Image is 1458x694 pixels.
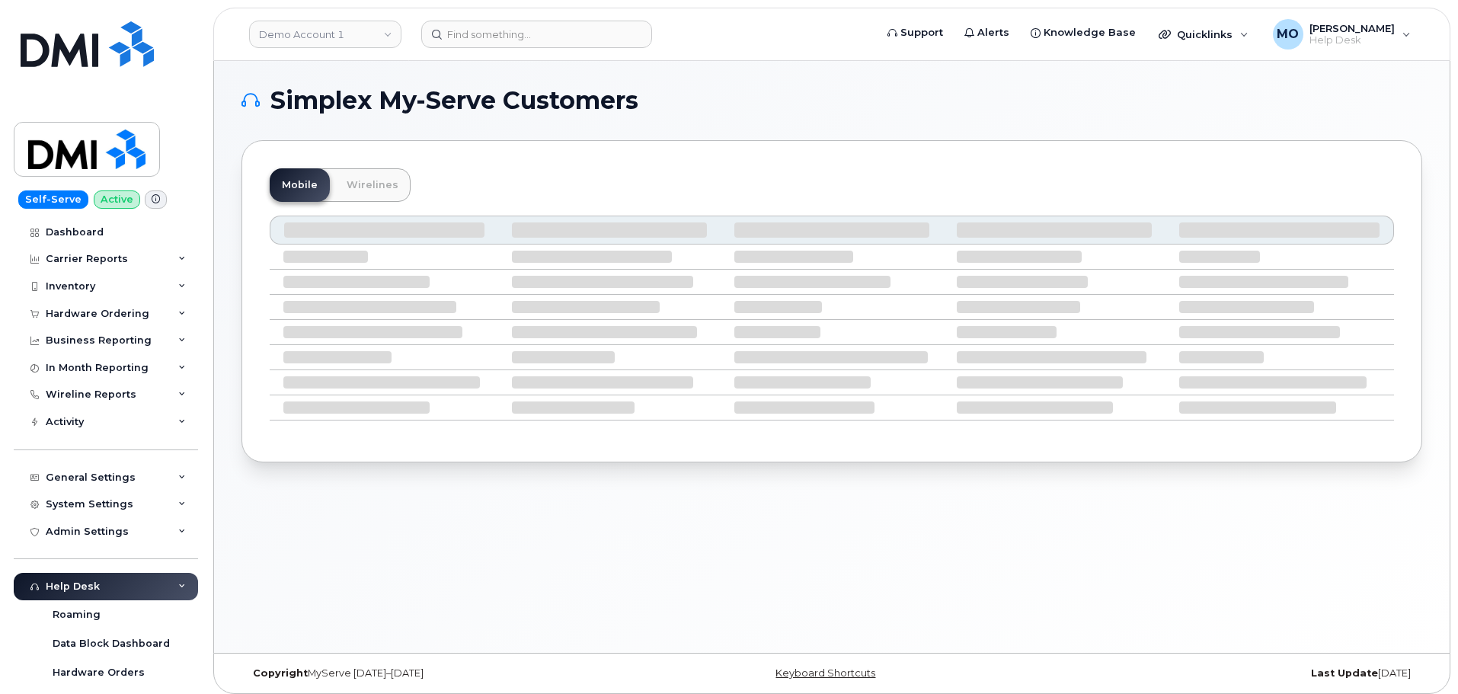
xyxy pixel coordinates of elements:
strong: Last Update [1311,667,1378,679]
a: Keyboard Shortcuts [775,667,875,679]
div: MyServe [DATE]–[DATE] [241,667,635,680]
a: Wirelines [334,168,411,202]
span: Simplex My-Serve Customers [270,89,638,112]
a: Mobile [270,168,330,202]
div: [DATE] [1028,667,1422,680]
strong: Copyright [253,667,308,679]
